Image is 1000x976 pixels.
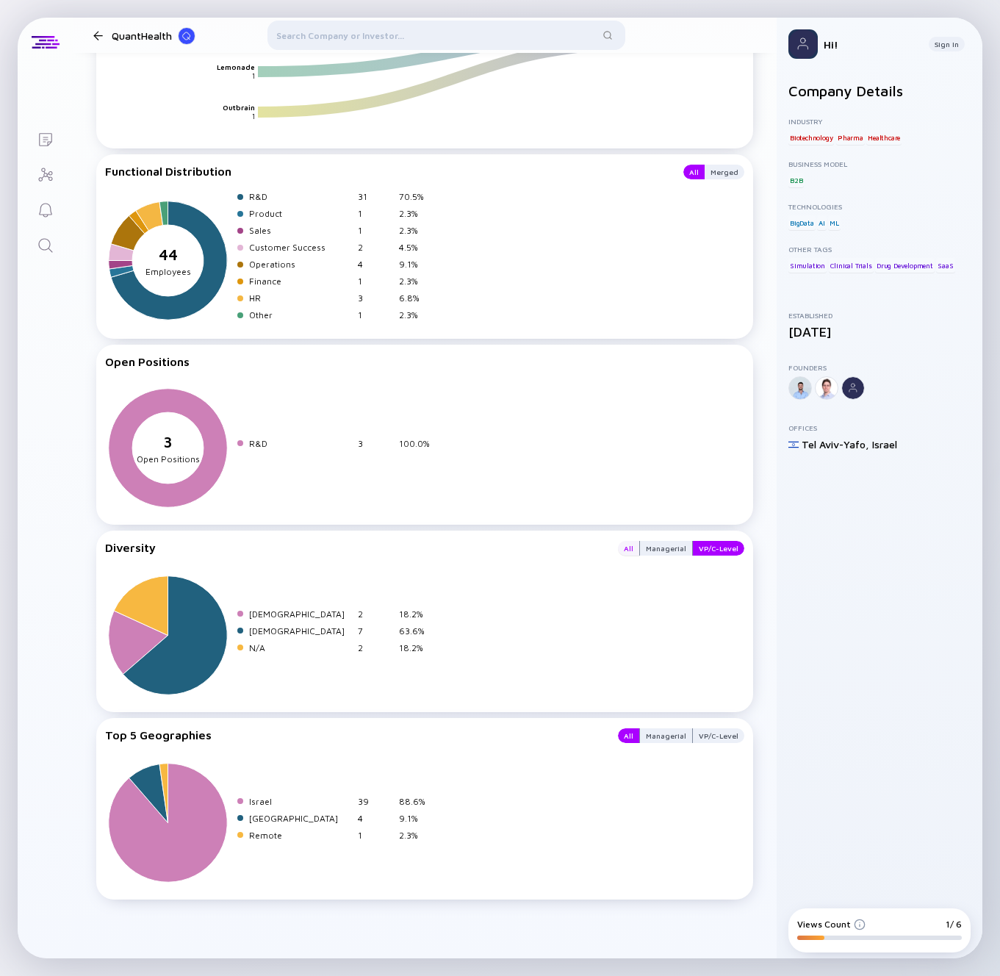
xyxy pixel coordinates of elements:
a: Lists [18,121,73,156]
div: Top 5 Geographies [105,728,603,743]
div: Sales [249,225,352,236]
div: 1 [358,276,393,287]
div: 2 [358,642,393,653]
div: 1 [358,830,393,841]
div: 4 [358,813,393,824]
div: Business Model [788,159,971,168]
tspan: Employees [145,266,191,277]
div: Established [788,311,971,320]
h2: Company Details [788,82,971,99]
div: 2.3% [399,309,434,320]
div: AI [817,215,827,230]
div: BigData [788,215,816,230]
div: Drug Development [875,258,935,273]
div: Offices [788,423,971,432]
div: Industry [788,117,971,126]
div: Technologies [788,202,971,211]
div: 2.3% [399,208,434,219]
div: Healthcare [866,130,902,145]
div: 18.2% [399,609,434,620]
div: Hi! [824,38,917,51]
button: All [683,165,705,179]
button: Merged [705,165,744,179]
div: 18.2% [399,642,434,653]
div: Views Count [797,919,866,930]
button: VP/C-Level [693,541,744,556]
text: Outbrain [223,103,255,112]
div: 63.6% [399,625,434,636]
div: [GEOGRAPHIC_DATA] [249,813,352,824]
div: 3 [358,293,393,304]
div: Simulation [788,258,827,273]
div: [DATE] [788,324,971,340]
div: Managerial [640,728,692,743]
img: Profile Picture [788,29,818,59]
button: VP/C-Level [693,728,744,743]
div: SaaS [936,258,954,273]
div: All [618,728,639,743]
div: Biotechnology [788,130,834,145]
div: 1 [358,208,393,219]
button: Sign In [929,37,965,51]
div: 2.3% [399,276,434,287]
div: HR [249,293,352,304]
div: Israel [872,438,897,451]
div: 4.5% [399,242,434,253]
div: Founders [788,363,971,372]
div: 88.6% [399,796,434,807]
div: 4 [358,259,393,270]
a: Reminders [18,191,73,226]
div: Clinical Trials [829,258,874,273]
text: Lemonade [217,62,255,71]
div: 7 [358,625,393,636]
div: ML [828,215,841,230]
div: Other Tags [788,245,971,254]
div: Operations [249,259,352,270]
a: Search [18,226,73,262]
div: 70.5% [399,191,434,202]
text: 1 [252,71,255,80]
div: 6.8% [399,293,434,304]
button: All [618,541,639,556]
div: 9.1% [399,259,434,270]
button: Managerial [639,541,693,556]
div: R&D [249,191,352,202]
div: 9.1% [399,813,434,824]
tspan: 3 [163,434,173,451]
div: Managerial [640,541,692,556]
a: Investor Map [18,156,73,191]
div: Remote [249,830,352,841]
button: Managerial [639,728,693,743]
div: 39 [358,796,393,807]
img: Israel Flag [788,439,799,450]
div: Tel Aviv-Yafo , [802,438,869,451]
div: 1/ 6 [946,919,962,930]
div: 100.0% [399,438,434,449]
text: 1 [252,112,255,121]
div: Product [249,208,352,219]
div: N/A [249,642,352,653]
div: 2.3% [399,830,434,841]
div: Customer Success [249,242,352,253]
div: [DEMOGRAPHIC_DATA] [249,609,352,620]
div: 2.3% [399,225,434,236]
div: 2 [358,242,393,253]
div: 2 [358,609,393,620]
div: Israel [249,796,352,807]
div: 31 [358,191,393,202]
div: Finance [249,276,352,287]
div: Other [249,309,352,320]
div: Diversity [105,541,603,556]
div: B2B [788,173,804,187]
div: Pharma [836,130,865,145]
div: Open Positions [105,355,744,368]
div: R&D [249,438,352,449]
div: 1 [358,225,393,236]
div: Functional Distribution [105,165,669,179]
